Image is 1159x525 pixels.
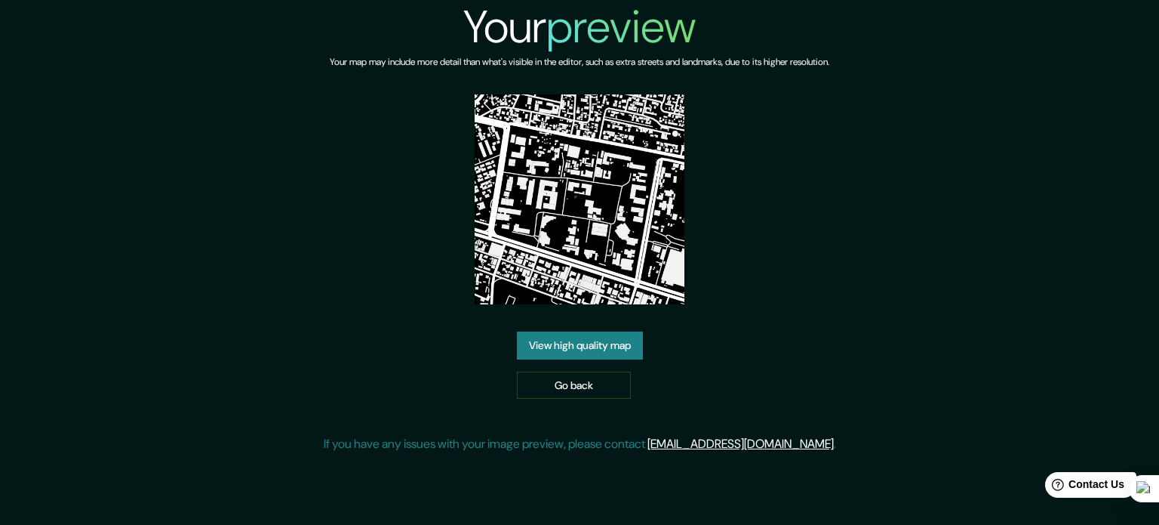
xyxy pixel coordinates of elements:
iframe: Help widget launcher [1025,466,1142,508]
a: [EMAIL_ADDRESS][DOMAIN_NAME] [647,436,834,452]
a: View high quality map [517,332,643,360]
p: If you have any issues with your image preview, please contact . [324,435,836,453]
h6: Your map may include more detail than what's visible in the editor, such as extra streets and lan... [330,54,829,70]
img: created-map-preview [475,94,684,304]
a: Go back [517,372,631,400]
